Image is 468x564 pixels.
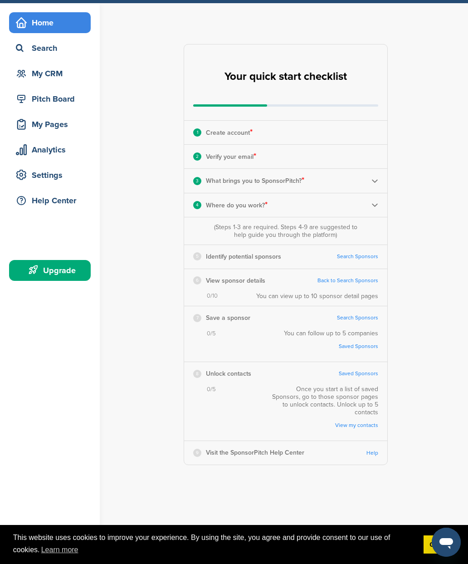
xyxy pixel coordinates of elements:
[14,15,91,31] div: Home
[206,275,265,286] p: View sponsor details
[206,151,256,162] p: Verify your email
[371,201,378,208] img: Checklist arrow 2
[9,139,91,160] a: Analytics
[193,370,201,378] div: 8
[14,142,91,158] div: Analytics
[317,277,378,284] a: Back to Search Sponsors
[14,40,91,56] div: Search
[193,276,201,284] div: 6
[339,370,378,377] a: Saved Sponsors
[337,314,378,321] a: Search Sponsors
[284,329,378,356] div: You can follow up to 5 companies
[224,67,347,87] h2: Your quick start checklist
[9,114,91,135] a: My Pages
[267,385,378,435] div: Once you start a list of saved Sponsors, go to those sponsor pages to unlock contacts. Unlock up ...
[207,386,216,393] span: 0/5
[276,422,378,429] a: View my contacts
[14,91,91,107] div: Pitch Board
[207,292,218,300] span: 0/10
[9,88,91,109] a: Pitch Board
[193,314,201,322] div: 7
[206,199,268,211] p: Where do you work?
[14,262,91,279] div: Upgrade
[212,223,360,239] div: (Steps 1-3 are required. Steps 4-9 are suggested to help guide you through the platform)
[14,65,91,82] div: My CRM
[193,177,201,185] div: 3
[207,330,216,338] span: 0/5
[14,192,91,209] div: Help Center
[40,543,80,557] a: learn more about cookies
[293,343,378,350] a: Saved Sponsors
[13,532,416,557] span: This website uses cookies to improve your experience. By using the site, you agree and provide co...
[9,38,91,59] a: Search
[206,127,253,138] p: Create account
[14,167,91,183] div: Settings
[193,152,201,161] div: 2
[193,128,201,137] div: 1
[206,251,281,262] p: Identify potential sponsors
[424,535,455,554] a: dismiss cookie message
[366,450,378,456] a: Help
[206,368,251,379] p: Unlock contacts
[193,201,201,209] div: 4
[9,190,91,211] a: Help Center
[9,12,91,33] a: Home
[14,116,91,132] div: My Pages
[9,165,91,186] a: Settings
[256,292,378,300] div: You can view up to 10 sponsor detail pages
[206,447,304,458] p: Visit the SponsorPitch Help Center
[9,63,91,84] a: My CRM
[206,175,304,186] p: What brings you to SponsorPitch?
[193,252,201,260] div: 5
[206,312,250,324] p: Save a sponsor
[193,449,201,457] div: 9
[9,260,91,281] a: Upgrade
[371,177,378,184] img: Checklist arrow 2
[432,528,461,557] iframe: Button to launch messaging window
[337,253,378,260] a: Search Sponsors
